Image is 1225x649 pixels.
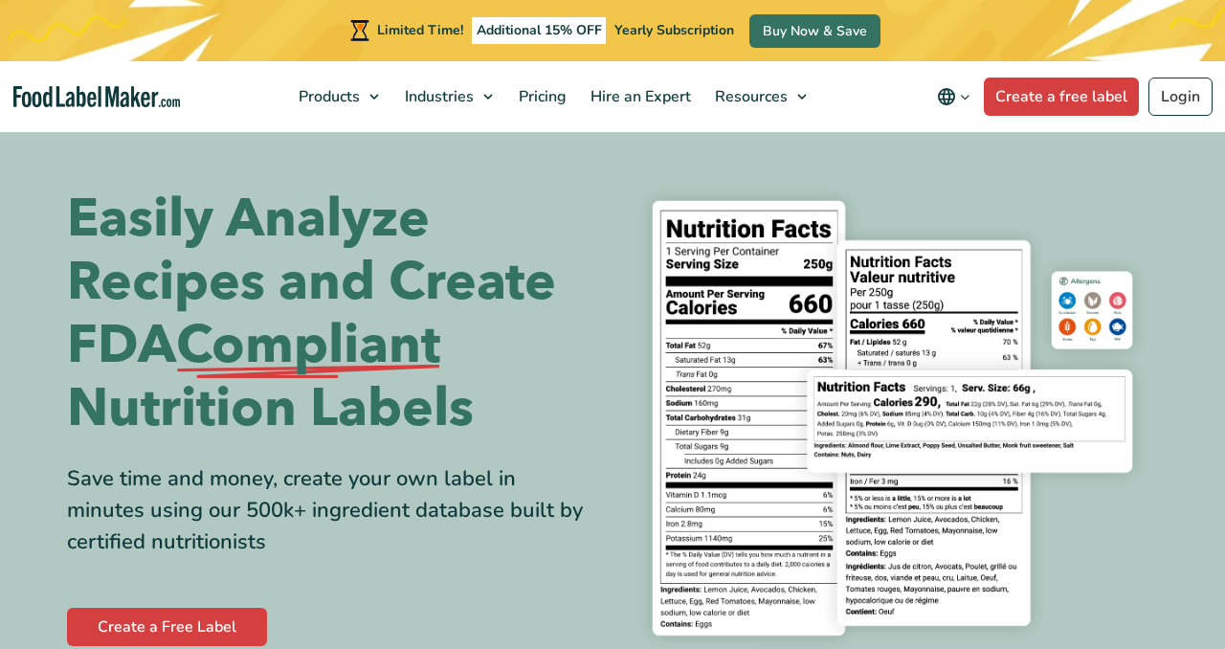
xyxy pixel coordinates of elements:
a: Login [1148,78,1213,116]
a: Create a free label [984,78,1139,116]
a: Food Label Maker homepage [13,86,181,108]
span: Additional 15% OFF [472,17,607,44]
span: Pricing [513,86,568,107]
span: Products [293,86,362,107]
a: Hire an Expert [579,61,699,132]
h1: Easily Analyze Recipes and Create FDA Nutrition Labels [67,188,598,440]
a: Industries [393,61,502,132]
span: Resources [709,86,790,107]
span: Yearly Subscription [614,21,734,39]
a: Buy Now & Save [749,14,880,48]
a: Products [287,61,389,132]
span: Limited Time! [377,21,463,39]
button: Change language [924,78,984,116]
a: Create a Free Label [67,608,267,646]
div: Save time and money, create your own label in minutes using our 500k+ ingredient database built b... [67,463,598,558]
a: Pricing [507,61,574,132]
span: Compliant [176,314,440,377]
span: Industries [399,86,476,107]
span: Hire an Expert [585,86,693,107]
a: Resources [703,61,816,132]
